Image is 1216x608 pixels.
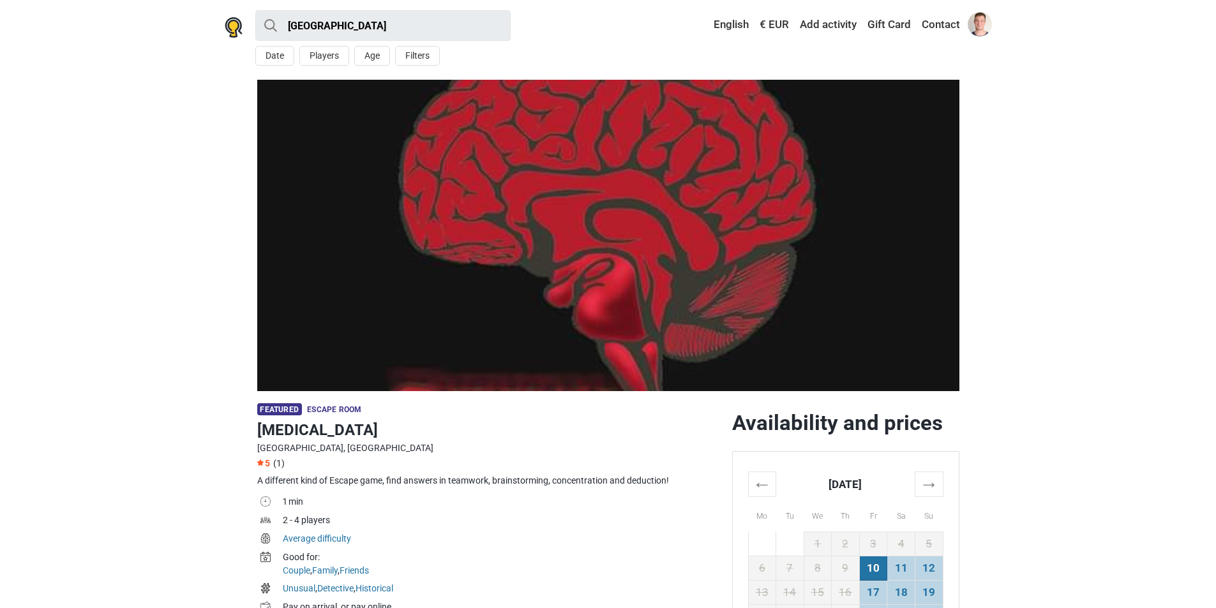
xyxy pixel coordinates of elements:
th: Th [832,497,860,532]
button: Players [299,46,349,66]
a: Gift Card [864,13,914,36]
th: Sa [887,497,915,532]
span: 5 [257,458,270,468]
td: 2 [832,532,860,556]
td: 9 [832,556,860,581]
input: try “London” [255,10,511,41]
th: [DATE] [776,472,915,497]
a: Couple [283,565,310,575]
th: → [915,472,943,497]
a: English [702,13,752,36]
td: 19 [915,581,943,605]
button: Age [354,46,390,66]
td: 15 [804,581,832,605]
td: 2 - 4 players [283,512,722,531]
td: 3 [859,532,887,556]
div: Good for: [283,551,722,564]
th: Mo [748,497,776,532]
a: € EUR [756,13,792,36]
td: 1 min [283,494,722,512]
td: , , [283,549,722,581]
td: 6 [748,556,776,581]
img: English [705,20,714,29]
th: Tu [776,497,804,532]
td: 13 [748,581,776,605]
td: 1 [804,532,832,556]
img: Star [257,459,264,466]
div: [GEOGRAPHIC_DATA], [GEOGRAPHIC_DATA] [257,441,722,455]
h1: [MEDICAL_DATA] [257,419,722,441]
span: (1) [273,458,285,468]
a: Family [312,565,338,575]
td: 12 [915,556,943,581]
button: Date [255,46,294,66]
button: Filters [395,46,440,66]
td: 4 [887,532,915,556]
h2: Availability and prices [732,410,959,436]
td: 14 [776,581,804,605]
a: Average difficulty [283,533,351,544]
a: Contact [919,13,963,36]
td: 8 [804,556,832,581]
td: 5 [915,532,943,556]
td: 17 [859,581,887,605]
th: We [804,497,832,532]
span: Featured [257,403,302,415]
a: Friends [340,565,369,575]
td: 10 [859,556,887,581]
td: 16 [832,581,860,605]
td: 7 [776,556,804,581]
th: Fr [859,497,887,532]
span: Escape room [307,405,361,414]
th: ← [748,472,776,497]
div: A different kind of Escape game, find answers in teamwork, brainstorming, concentration and deduc... [257,474,722,487]
a: Add activity [797,13,860,36]
td: , , [283,581,722,599]
a: Unusual [283,583,315,593]
img: Nowescape logo [225,17,243,38]
td: 18 [887,581,915,605]
td: 11 [887,556,915,581]
th: Su [915,497,943,532]
a: Detective [317,583,354,593]
a: Historical [356,583,393,593]
img: Paranoia photo 1 [257,80,959,391]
